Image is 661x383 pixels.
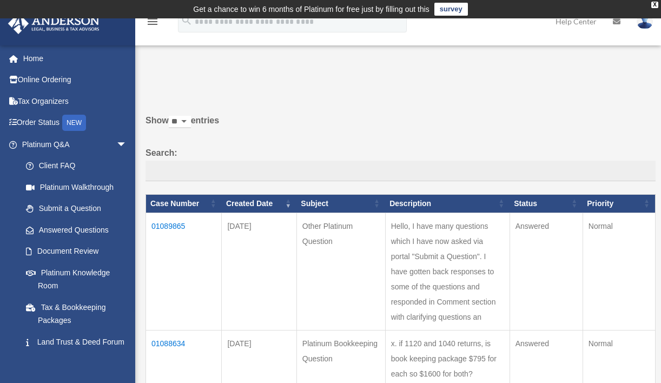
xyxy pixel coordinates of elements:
[181,15,193,27] i: search
[15,331,138,353] a: Land Trust & Deed Forum
[8,112,143,134] a: Order StatusNEW
[62,115,86,131] div: NEW
[169,116,191,128] select: Showentries
[146,146,656,181] label: Search:
[15,219,133,241] a: Answered Questions
[8,48,143,69] a: Home
[583,194,655,213] th: Priority: activate to sort column ascending
[222,194,296,213] th: Created Date: activate to sort column ascending
[15,198,138,220] a: Submit a Question
[222,213,296,330] td: [DATE]
[146,161,656,181] input: Search:
[8,90,143,112] a: Tax Organizers
[296,194,385,213] th: Subject: activate to sort column ascending
[510,213,583,330] td: Answered
[146,19,159,28] a: menu
[296,213,385,330] td: Other Platinum Question
[651,2,658,8] div: close
[15,262,138,296] a: Platinum Knowledge Room
[8,69,143,91] a: Online Ordering
[583,213,655,330] td: Normal
[15,155,138,177] a: Client FAQ
[15,296,138,331] a: Tax & Bookkeeping Packages
[8,134,138,155] a: Platinum Q&Aarrow_drop_down
[385,213,510,330] td: Hello, I have many questions which I have now asked via portal "Submit a Question". I have gotten...
[116,134,138,156] span: arrow_drop_down
[637,14,653,29] img: User Pic
[146,194,222,213] th: Case Number: activate to sort column ascending
[146,113,656,139] label: Show entries
[193,3,429,16] div: Get a chance to win 6 months of Platinum for free just by filling out this
[510,194,583,213] th: Status: activate to sort column ascending
[15,241,138,262] a: Document Review
[146,15,159,28] i: menu
[146,213,222,330] td: 01089865
[434,3,468,16] a: survey
[385,194,510,213] th: Description: activate to sort column ascending
[5,13,103,34] img: Anderson Advisors Platinum Portal
[15,176,138,198] a: Platinum Walkthrough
